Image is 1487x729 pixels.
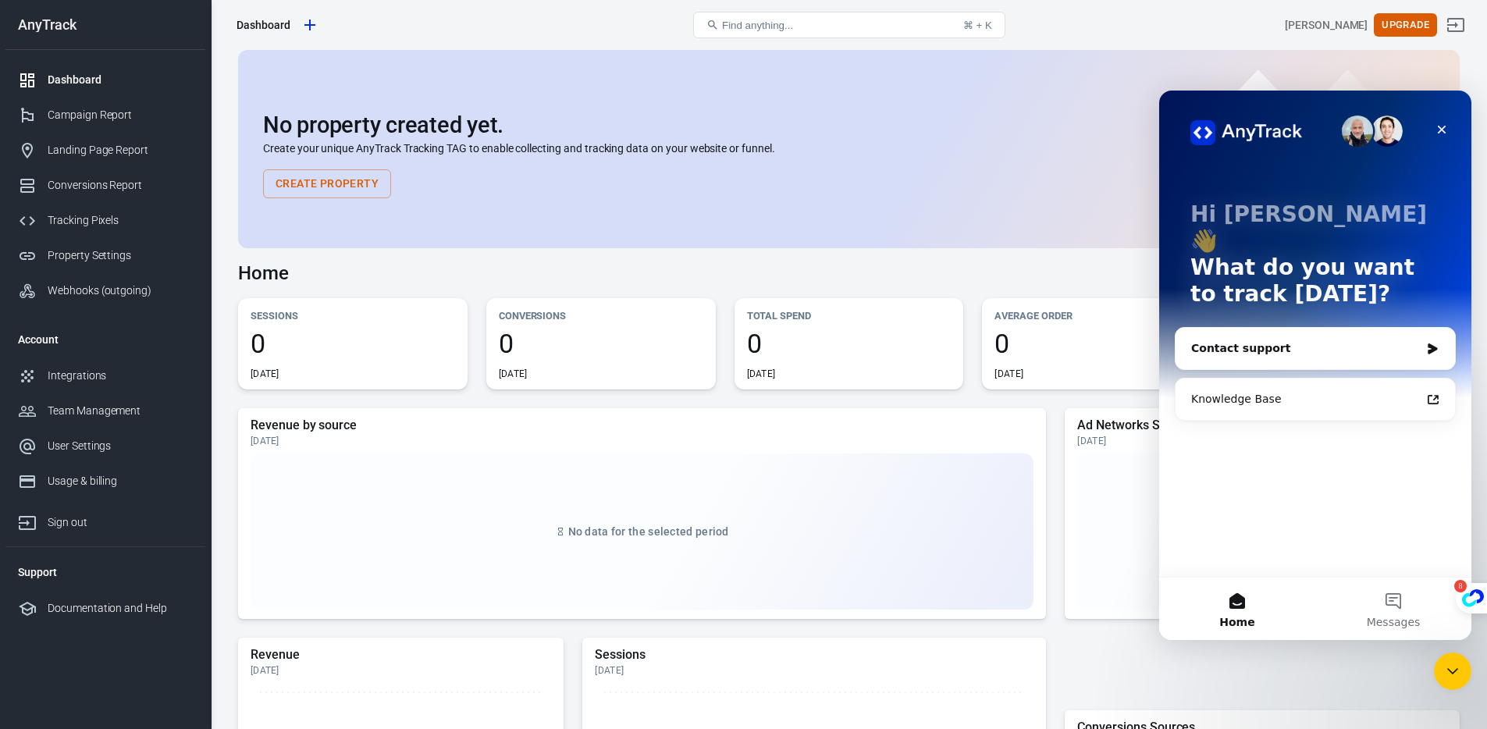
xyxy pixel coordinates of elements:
[5,18,205,32] div: AnyTrack
[48,72,193,88] div: Dashboard
[994,330,1199,357] span: 0
[5,133,205,168] a: Landing Page Report
[1159,91,1471,640] iframe: Intercom live chat
[251,308,455,324] p: Sessions
[48,514,193,531] div: Sign out
[297,12,323,38] a: Create new property
[48,247,193,264] div: Property Settings
[5,203,205,238] a: Tracking Pixels
[251,435,1033,447] div: [DATE]
[5,238,205,273] a: Property Settings
[747,308,952,324] p: Total Spend
[48,283,193,299] div: Webhooks (outgoing)
[994,308,1199,324] p: Average Order
[251,330,455,357] span: 0
[568,525,729,538] span: No data for the selected period
[1434,653,1471,690] iframe: Intercom live chat
[48,142,193,158] div: Landing Page Report
[5,273,205,308] a: Webhooks (outgoing)
[48,600,193,617] div: Documentation and Help
[5,499,205,540] a: Sign out
[5,464,205,499] a: Usage & billing
[1374,13,1437,37] button: Upgrade
[237,17,290,33] div: Dashboard
[722,20,793,31] span: Find anything...
[48,177,193,194] div: Conversions Report
[693,12,1005,38] button: Find anything...⌘ + K
[595,647,1033,663] h5: Sessions
[5,393,205,429] a: Team Management
[251,647,551,663] h5: Revenue
[238,262,289,284] h3: Home
[595,664,1033,677] div: [DATE]
[5,321,205,358] li: Account
[48,212,193,229] div: Tracking Pixels
[263,112,1435,137] h2: No property created yet.
[5,553,205,591] li: Support
[5,358,205,393] a: Integrations
[1285,17,1368,34] div: Account id: juSFbWAb
[48,473,193,489] div: Usage & billing
[5,168,205,203] a: Conversions Report
[263,140,1435,157] p: Create your unique AnyTrack Tracking TAG to enable collecting and tracking data on your website o...
[48,368,193,384] div: Integrations
[5,62,205,98] a: Dashboard
[48,403,193,419] div: Team Management
[5,98,205,133] a: Campaign Report
[48,107,193,123] div: Campaign Report
[499,308,703,324] p: Conversions
[48,438,193,454] div: User Settings
[251,418,1033,433] h5: Revenue by source
[1437,6,1475,44] a: Sign out
[963,20,992,31] div: ⌘ + K
[5,429,205,464] a: User Settings
[263,169,391,198] button: Create Property
[251,664,551,677] div: [DATE]
[499,330,703,357] span: 0
[1077,418,1447,433] h5: Ad Networks Summary
[1077,435,1447,447] div: [DATE]
[747,330,952,357] span: 0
